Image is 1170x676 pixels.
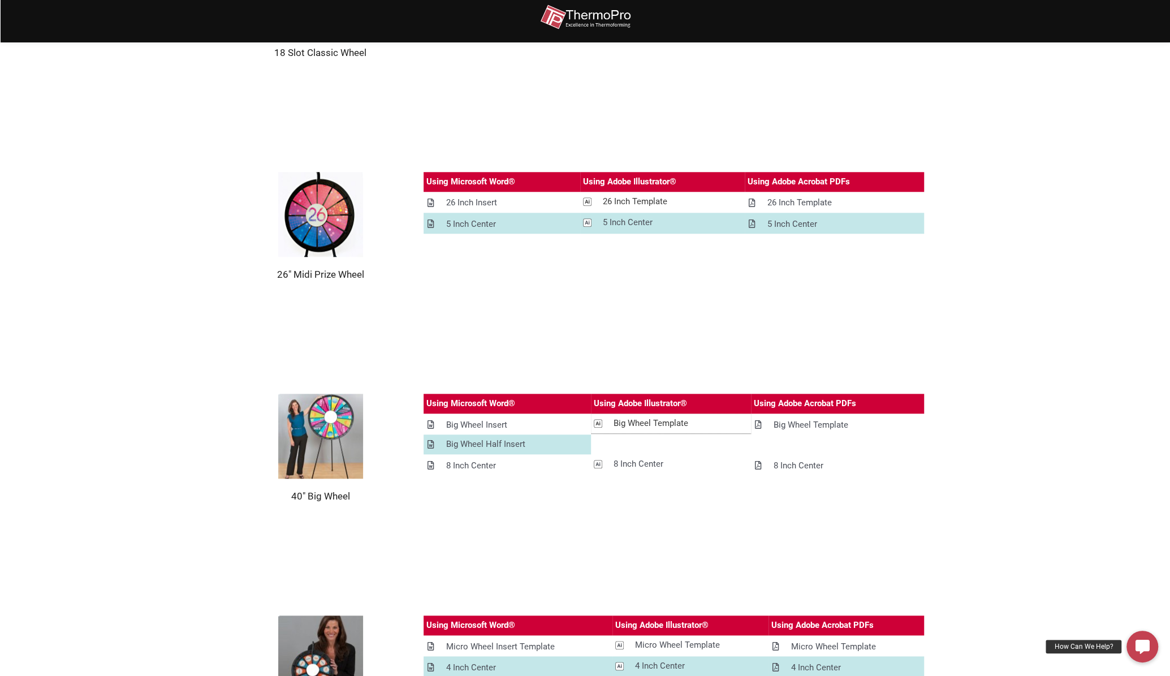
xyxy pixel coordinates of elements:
div: 4 Inch Center [446,661,496,675]
div: 26 Inch Template [767,196,832,210]
div: 5 Inch Center [603,216,653,230]
h2: 18 Slot Classic Wheel [246,46,395,59]
a: 8 Inch Center [591,454,751,474]
div: 4 Inch Center [791,661,841,675]
div: Using Adobe Acrobat PDFs [748,175,850,189]
a: Micro Wheel Insert Template [424,637,613,657]
a: 8 Inch Center [424,456,591,476]
a: Big Wheel Template [591,414,751,433]
a: 26 Inch Template [745,193,924,213]
a: 5 Inch Center [745,214,924,234]
a: Big Wheel Template [751,415,924,435]
a: 26 Inch Template [580,192,745,212]
img: thermopro-logo-non-iso [540,5,631,30]
div: Using Adobe Illustrator® [583,175,676,189]
a: 8 Inch Center [751,456,924,476]
div: Using Adobe Illustrator® [615,618,709,632]
div: Using Microsoft Word® [426,175,515,189]
a: 4 Inch Center [612,656,768,676]
div: Micro Wheel Template [791,640,876,654]
a: 5 Inch Center [580,213,745,232]
div: Using Adobe Illustrator® [594,397,687,411]
div: How Can We Help? [1046,640,1121,653]
div: Using Adobe Acrobat PDFs [771,618,874,632]
div: 26 Inch Insert [446,196,497,210]
a: 5 Inch Center [424,214,580,234]
div: Big Wheel Template [614,416,688,430]
div: Using Adobe Acrobat PDFs [754,397,856,411]
h2: 40" Big Wheel [246,490,395,502]
h2: 26" Midi Prize Wheel [246,268,395,281]
div: Big Wheel Half Insert [446,437,525,451]
div: Micro Wheel Insert Template [446,640,555,654]
a: Big Wheel Half Insert [424,434,591,454]
div: 8 Inch Center [774,459,823,473]
div: Using Microsoft Word® [426,397,515,411]
div: 5 Inch Center [446,217,496,231]
div: Micro Wheel Template [635,638,720,652]
a: How Can We Help? [1126,631,1158,662]
div: 26 Inch Template [603,195,667,209]
div: Using Microsoft Word® [426,618,515,632]
a: 26 Inch Insert [424,193,580,213]
div: 5 Inch Center [767,217,817,231]
div: 4 Inch Center [635,659,685,673]
div: Big Wheel Template [774,418,848,432]
a: Micro Wheel Template [612,635,768,655]
div: 8 Inch Center [614,457,663,471]
div: 8 Inch Center [446,459,496,473]
a: Big Wheel Insert [424,415,591,435]
div: Big Wheel Insert [446,418,507,432]
a: Micro Wheel Template [769,637,924,657]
